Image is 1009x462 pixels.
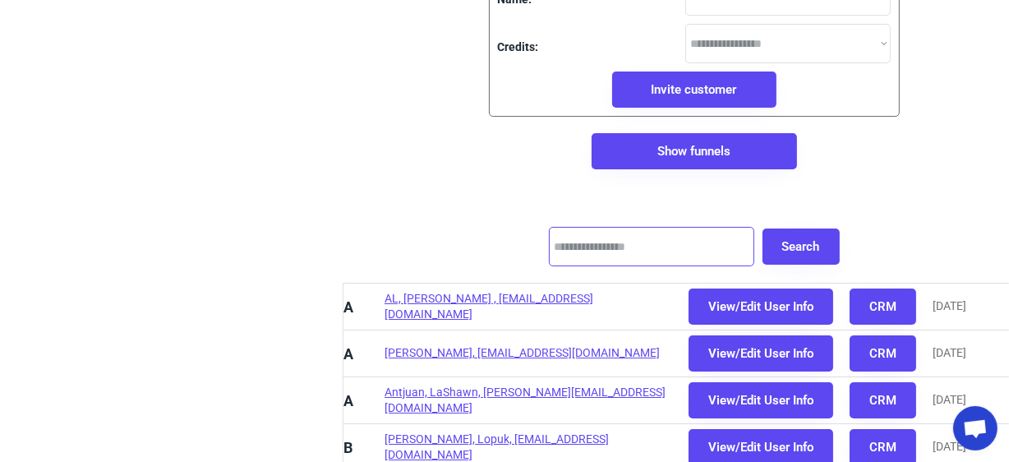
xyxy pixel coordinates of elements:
[612,72,776,108] button: Invite customer
[343,297,368,317] div: A
[933,345,966,362] div: [DATE]
[385,291,672,323] div: AL, [PERSON_NAME] , [EMAIL_ADDRESS][DOMAIN_NAME]
[850,335,916,372] button: CRM
[933,439,966,455] div: [DATE]
[498,39,539,56] div: Credits:
[763,229,840,265] button: Search
[933,298,966,315] div: [DATE]
[592,133,797,169] button: Show funnels
[850,382,916,418] button: CRM
[689,335,833,372] button: View/Edit User Info
[689,289,833,325] button: View/Edit User Info
[933,392,966,409] div: [DATE]
[385,385,672,417] div: Antjuan, LaShawn, [PERSON_NAME][EMAIL_ADDRESS][DOMAIN_NAME]
[385,345,672,362] div: [PERSON_NAME], [EMAIL_ADDRESS][DOMAIN_NAME]
[953,406,997,450] div: Open chat
[343,390,368,411] div: A
[850,289,916,325] button: CRM
[689,382,833,418] button: View/Edit User Info
[343,344,368,364] div: A
[343,437,368,458] div: B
